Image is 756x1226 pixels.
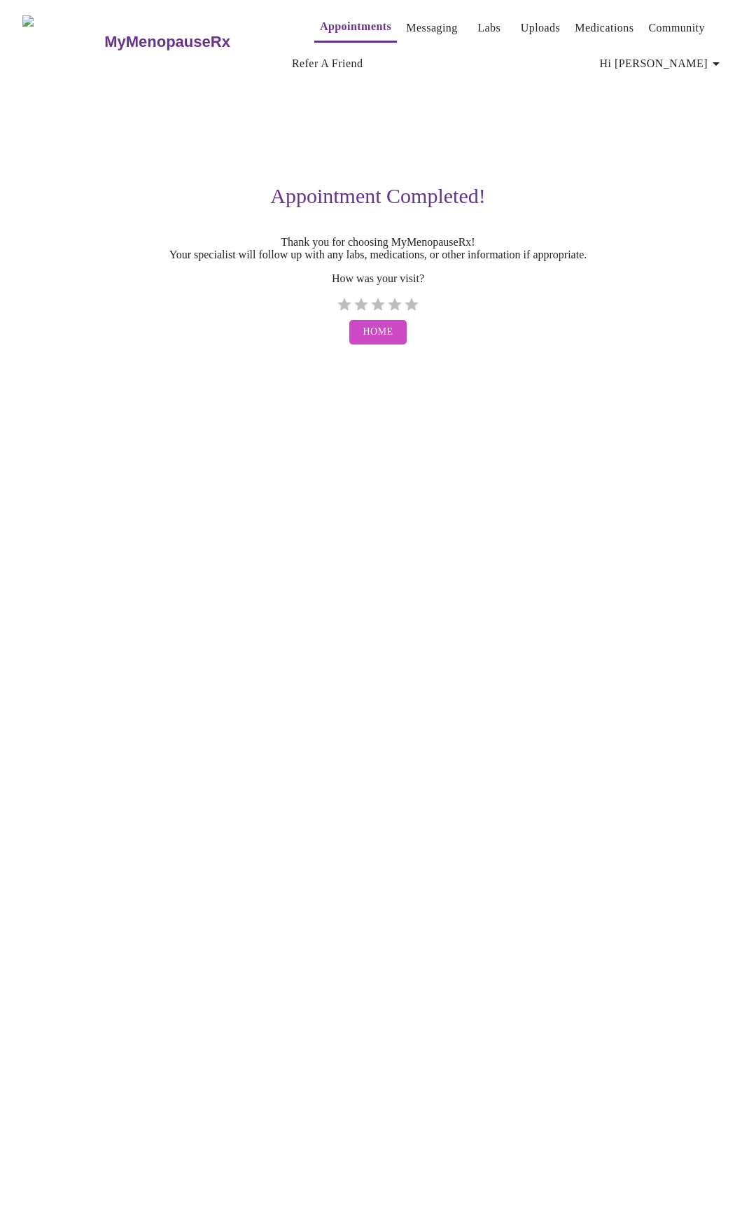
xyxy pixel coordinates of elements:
img: MyMenopauseRx Logo [22,15,103,68]
a: Labs [477,18,500,38]
button: Home [349,320,407,344]
button: Uploads [515,14,566,42]
button: Refer a Friend [286,50,369,78]
h3: Appointment Completed! [22,184,734,208]
button: Community [643,14,710,42]
button: Hi [PERSON_NAME] [594,50,730,78]
a: Community [648,18,705,38]
a: MyMenopauseRx [103,18,286,67]
a: Home [346,313,411,351]
button: Medications [569,14,639,42]
span: Hi [PERSON_NAME] [600,54,724,74]
a: Medications [575,18,633,38]
button: Messaging [400,14,463,42]
h3: MyMenopauseRx [104,33,230,51]
a: Appointments [320,17,391,36]
a: Uploads [521,18,561,38]
button: Labs [467,14,512,42]
button: Appointments [314,13,397,43]
p: How was your visit? [22,272,734,285]
a: Messaging [406,18,457,38]
p: Thank you for choosing MyMenopauseRx! Your specialist will follow up with any labs, medications, ... [22,236,734,261]
span: Home [363,323,393,341]
a: Refer a Friend [292,54,363,74]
